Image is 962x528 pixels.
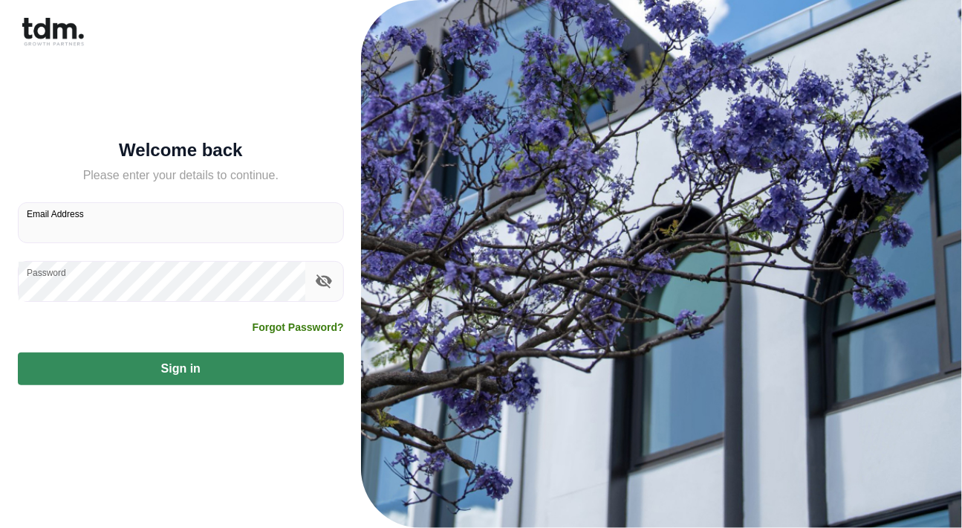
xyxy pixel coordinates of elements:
button: Sign in [18,352,344,385]
h5: Welcome back [18,143,344,158]
h5: Please enter your details to continue. [18,167,344,184]
label: Email Address [27,207,84,220]
button: toggle password visibility [311,268,337,294]
a: Forgot Password? [253,320,344,335]
label: Password [27,266,66,279]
